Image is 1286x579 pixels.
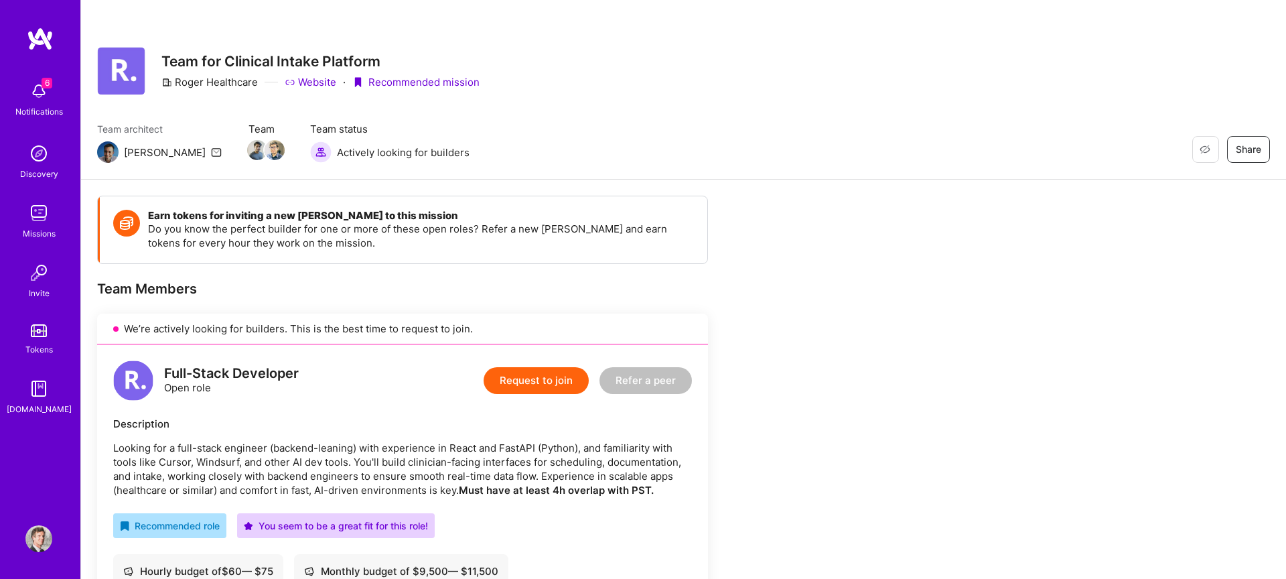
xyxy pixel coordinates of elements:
[113,361,153,401] img: logo
[42,78,52,88] span: 6
[97,141,119,163] img: Team Architect
[161,75,258,89] div: Roger Healthcare
[25,200,52,227] img: teamwork
[1227,136,1270,163] button: Share
[31,324,47,337] img: tokens
[164,367,299,381] div: Full-Stack Developer
[304,566,314,576] i: icon Cash
[123,564,273,578] div: Hourly budget of $ 60 — $ 75
[211,147,222,157] i: icon Mail
[25,259,52,286] img: Invite
[20,167,58,181] div: Discovery
[161,53,480,70] h3: Team for Clinical Intake Platform
[285,75,336,89] a: Website
[484,367,589,394] button: Request to join
[25,78,52,105] img: bell
[352,77,363,88] i: icon PurpleRibbon
[148,210,694,222] h4: Earn tokens for inviting a new [PERSON_NAME] to this mission
[124,145,206,159] div: [PERSON_NAME]
[23,227,56,241] div: Missions
[97,280,708,298] div: Team Members
[248,122,283,136] span: Team
[113,441,692,497] p: Looking for a full-stack engineer (backend-leaning) with experience in React and FastAPI (Python)...
[248,139,266,162] a: Team Member Avatar
[97,314,708,344] div: We’re actively looking for builders. This is the best time to request to join.
[310,141,332,163] img: Actively looking for builders
[244,521,253,531] i: icon PurpleStar
[97,122,222,136] span: Team architect
[25,375,52,402] img: guide book
[337,145,470,159] span: Actively looking for builders
[1200,144,1210,155] i: icon EyeClosed
[247,140,267,160] img: Team Member Avatar
[265,140,285,160] img: Team Member Avatar
[113,417,692,431] div: Description
[22,525,56,552] a: User Avatar
[123,566,133,576] i: icon Cash
[266,139,283,162] a: Team Member Avatar
[25,140,52,167] img: discovery
[113,210,140,237] img: Token icon
[7,402,72,416] div: [DOMAIN_NAME]
[310,122,470,136] span: Team status
[29,286,50,300] div: Invite
[164,367,299,395] div: Open role
[1236,143,1261,156] span: Share
[25,342,53,357] div: Tokens
[459,484,654,497] strong: Must have at least 4h overlap with PST.
[27,27,54,51] img: logo
[343,75,346,89] div: ·
[244,519,428,533] div: You seem to be a great fit for this role!
[599,367,692,394] button: Refer a peer
[15,105,63,119] div: Notifications
[120,519,220,533] div: Recommended role
[161,77,172,88] i: icon CompanyGray
[25,525,52,552] img: User Avatar
[352,75,480,89] div: Recommended mission
[148,222,694,250] p: Do you know the perfect builder for one or more of these open roles? Refer a new [PERSON_NAME] an...
[120,521,129,531] i: icon RecommendedBadge
[304,564,498,578] div: Monthly budget of $ 9,500 — $ 11,500
[97,47,145,95] img: Company Logo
